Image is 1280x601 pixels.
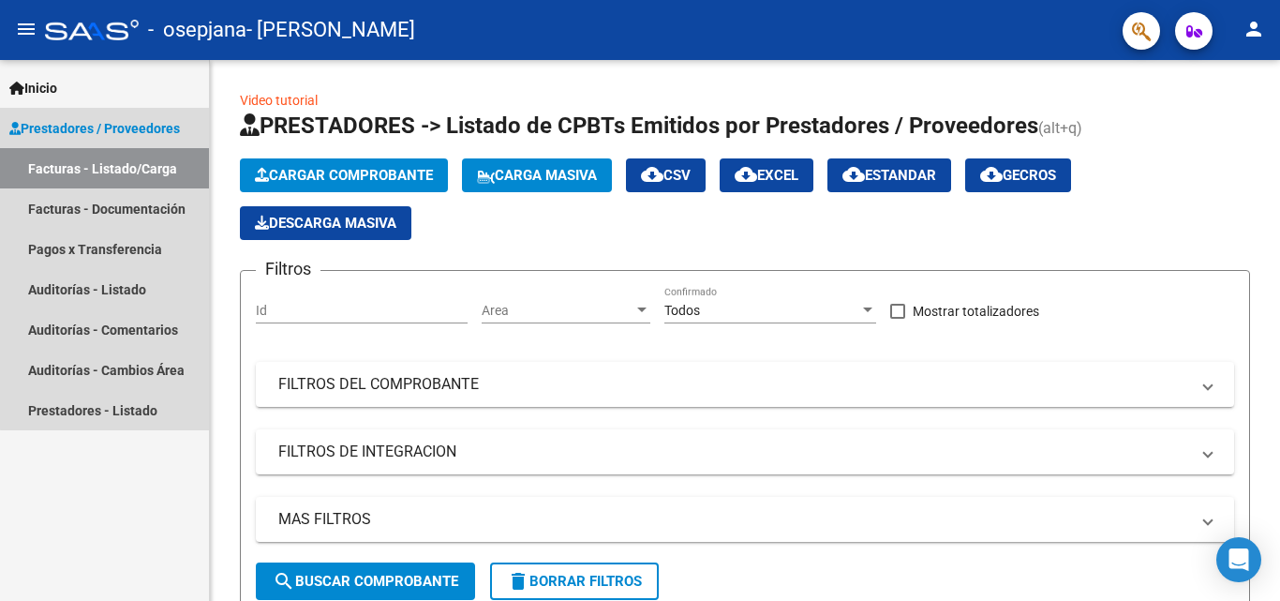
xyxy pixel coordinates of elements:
span: - osepjana [148,9,246,51]
span: (alt+q) [1038,119,1082,137]
span: Prestadores / Proveedores [9,118,180,139]
span: Cargar Comprobante [255,167,433,184]
button: Descarga Masiva [240,206,411,240]
mat-icon: cloud_download [735,163,757,186]
span: Inicio [9,78,57,98]
span: EXCEL [735,167,798,184]
span: Todos [664,303,700,318]
mat-panel-title: FILTROS DE INTEGRACION [278,442,1189,462]
button: Borrar Filtros [490,563,659,600]
h3: Filtros [256,256,320,282]
mat-panel-title: FILTROS DEL COMPROBANTE [278,374,1189,395]
span: CSV [641,167,691,184]
mat-panel-title: MAS FILTROS [278,509,1189,530]
span: - [PERSON_NAME] [246,9,415,51]
span: Estandar [842,167,936,184]
mat-icon: cloud_download [641,163,663,186]
a: Video tutorial [240,93,318,108]
span: Carga Masiva [477,167,597,184]
span: PRESTADORES -> Listado de CPBTs Emitidos por Prestadores / Proveedores [240,113,1038,139]
button: Estandar [827,158,951,192]
mat-icon: cloud_download [842,163,865,186]
mat-icon: cloud_download [980,163,1003,186]
mat-expansion-panel-header: FILTROS DEL COMPROBANTE [256,362,1234,407]
span: Mostrar totalizadores [913,300,1039,323]
button: EXCEL [720,158,813,192]
span: Gecros [980,167,1056,184]
mat-expansion-panel-header: MAS FILTROS [256,497,1234,542]
button: Buscar Comprobante [256,563,475,600]
div: Open Intercom Messenger [1216,537,1261,582]
mat-icon: menu [15,18,37,40]
mat-expansion-panel-header: FILTROS DE INTEGRACION [256,429,1234,474]
button: Cargar Comprobante [240,158,448,192]
span: Borrar Filtros [507,573,642,590]
button: CSV [626,158,706,192]
button: Gecros [965,158,1071,192]
span: Area [482,303,633,319]
mat-icon: delete [507,570,529,593]
mat-icon: search [273,570,295,593]
span: Descarga Masiva [255,215,396,232]
mat-icon: person [1243,18,1265,40]
app-download-masive: Descarga masiva de comprobantes (adjuntos) [240,206,411,240]
span: Buscar Comprobante [273,573,458,590]
button: Carga Masiva [462,158,612,192]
